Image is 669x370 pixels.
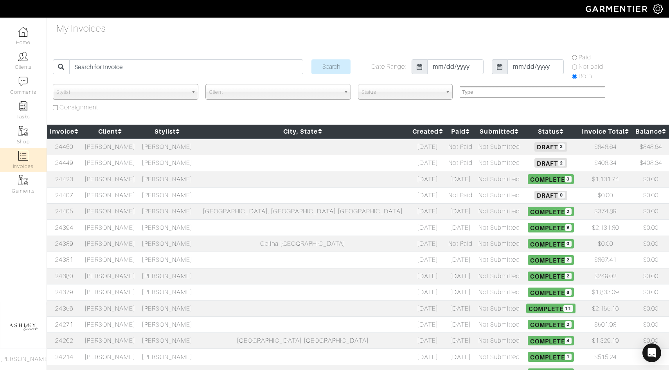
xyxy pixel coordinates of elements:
[18,175,28,185] img: garments-icon-b7da505a4dc4fd61783c78ac3ca0ef83fa9d6f193b1c9dc38574b1d14d53ca28.png
[55,256,73,263] a: 24381
[475,187,523,203] td: Not Submitted
[475,155,523,171] td: Not Submitted
[138,155,196,171] td: [PERSON_NAME]
[579,62,603,71] label: Not paid
[81,236,138,252] td: [PERSON_NAME]
[633,155,669,171] td: $408.34
[633,333,669,349] td: $0.00
[558,160,565,166] span: 2
[18,77,28,86] img: comment-icon-a0a6a9ef722e966f86d9cbdc48e553b5cf19dbc54f86b18d962a5391bc8f6eb6.png
[633,204,669,220] td: $0.00
[55,337,73,344] a: 24262
[446,155,476,171] td: Not Paid
[55,354,73,361] a: 24214
[528,288,574,297] span: Complete
[528,207,574,216] span: Complete
[565,224,572,231] span: 9
[55,192,73,199] a: 24407
[579,300,633,316] td: $2,155.16
[81,316,138,332] td: [PERSON_NAME]
[582,2,653,16] img: garmentier-logo-header-white-b43fb05a5012e4ada735d5af1a66efaba907eab6374d6393d1fbf88cb4ef424d.png
[138,333,196,349] td: [PERSON_NAME]
[451,128,470,135] a: Paid
[138,187,196,203] td: [PERSON_NAME]
[55,208,73,215] a: 24405
[579,236,633,252] td: $0.00
[18,151,28,161] img: orders-icon-0abe47150d42831381b5fb84f609e132dff9fe21cb692f30cb5eec754e2cba89.png
[69,59,303,74] input: Search for Invoice
[565,241,572,247] span: 0
[410,284,446,300] td: [DATE]
[410,139,446,155] td: [DATE]
[18,126,28,136] img: garments-icon-b7da505a4dc4fd61783c78ac3ca0ef83fa9d6f193b1c9dc38574b1d14d53ca28.png
[81,333,138,349] td: [PERSON_NAME]
[410,268,446,284] td: [DATE]
[56,84,188,100] span: Stylist
[55,289,73,296] a: 24379
[81,284,138,300] td: [PERSON_NAME]
[446,220,476,236] td: [DATE]
[55,305,73,312] a: 24356
[446,316,476,332] td: [DATE]
[528,272,574,281] span: Complete
[55,159,73,166] a: 24449
[565,321,572,328] span: 2
[633,316,669,332] td: $0.00
[410,187,446,203] td: [DATE]
[558,143,565,150] span: 3
[446,236,476,252] td: Not Paid
[138,139,196,155] td: [PERSON_NAME]
[81,220,138,236] td: [PERSON_NAME]
[579,252,633,268] td: $867.41
[196,236,410,252] td: Celina [GEOGRAPHIC_DATA]
[209,84,340,100] span: Client
[18,52,28,61] img: clients-icon-6bae9207a08558b7cb47a8932f037763ab4055f8c8b6bfacd5dc20c3e0201464.png
[534,158,567,168] span: Draft
[81,139,138,155] td: [PERSON_NAME]
[534,191,567,200] span: Draft
[565,354,572,360] span: 1
[565,289,572,296] span: 8
[81,155,138,171] td: [PERSON_NAME]
[446,204,476,220] td: [DATE]
[55,143,73,150] a: 24450
[582,128,629,135] a: Invoice Total
[410,220,446,236] td: [DATE]
[55,321,73,328] a: 24271
[528,223,574,232] span: Complete
[81,268,138,284] td: [PERSON_NAME]
[59,103,99,112] label: Consignment
[579,187,633,203] td: $0.00
[138,316,196,332] td: [PERSON_NAME]
[138,300,196,316] td: [PERSON_NAME]
[579,333,633,349] td: $1,329.19
[475,349,523,365] td: Not Submitted
[633,284,669,300] td: $0.00
[410,236,446,252] td: [DATE]
[55,224,73,231] a: 24394
[565,338,572,344] span: 4
[565,273,572,279] span: 2
[475,204,523,220] td: Not Submitted
[633,236,669,252] td: $0.00
[410,252,446,268] td: [DATE]
[633,139,669,155] td: $848.64
[475,268,523,284] td: Not Submitted
[446,139,476,155] td: Not Paid
[558,192,565,198] span: 0
[446,187,476,203] td: Not Paid
[633,349,669,365] td: $0.00
[633,252,669,268] td: $0.00
[138,204,196,220] td: [PERSON_NAME]
[446,252,476,268] td: [DATE]
[56,23,106,34] h4: My Invoices
[528,239,574,248] span: Complete
[475,333,523,349] td: Not Submitted
[526,304,575,313] span: Complete
[410,349,446,365] td: [DATE]
[475,171,523,187] td: Not Submitted
[565,257,572,263] span: 2
[475,316,523,332] td: Not Submitted
[446,268,476,284] td: [DATE]
[475,284,523,300] td: Not Submitted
